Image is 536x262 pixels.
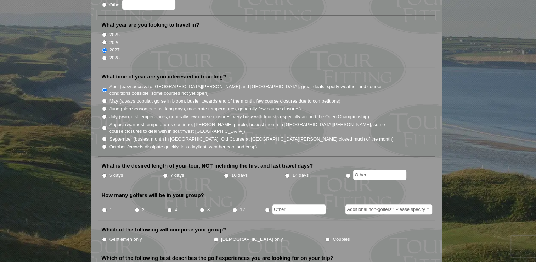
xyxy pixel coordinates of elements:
[353,170,406,180] input: Other
[109,31,120,38] label: 2025
[333,236,350,243] label: Couples
[109,143,257,151] label: October (crowds dissipate quickly, less daylight, weather cool and crisp)
[175,206,177,213] label: 4
[170,172,184,179] label: 7 days
[102,73,226,80] label: What time of year are you interested in traveling?
[231,172,248,179] label: 10 days
[221,236,283,243] label: [DEMOGRAPHIC_DATA] only
[345,204,432,214] input: Additional non-golfers? Please specify #
[109,54,120,61] label: 2028
[102,192,204,199] label: How many golfers will be in your group?
[109,105,301,113] label: June (high season begins, long days, moderate temperatures, generally few course closures)
[109,39,120,46] label: 2026
[109,236,142,243] label: Gentlemen only
[142,206,145,213] label: 2
[109,206,112,213] label: 1
[102,21,199,28] label: What year are you looking to travel in?
[102,226,226,233] label: Which of the following will comprise your group?
[109,172,123,179] label: 5 days
[207,206,210,213] label: 8
[109,136,394,143] label: September (busiest month in [GEOGRAPHIC_DATA], Old Course at [GEOGRAPHIC_DATA][PERSON_NAME] close...
[102,162,313,169] label: What is the desired length of your tour, NOT including the first and last travel days?
[272,204,326,214] input: Other
[109,83,394,97] label: April (easy access to [GEOGRAPHIC_DATA][PERSON_NAME] and [GEOGRAPHIC_DATA], great deals, spotty w...
[240,206,245,213] label: 12
[109,121,394,135] label: August (warmest temperatures continue, [PERSON_NAME] purple, busiest month in [GEOGRAPHIC_DATA][P...
[109,47,120,54] label: 2027
[109,98,340,105] label: May (always popular, gorse in bloom, busier towards end of the month, few course closures due to ...
[102,255,333,262] label: Which of the following best describes the golf experiences you are looking for on your trip?
[292,172,309,179] label: 14 days
[109,113,369,120] label: July (warmest temperatures, generally few course closures, very busy with tourists especially aro...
